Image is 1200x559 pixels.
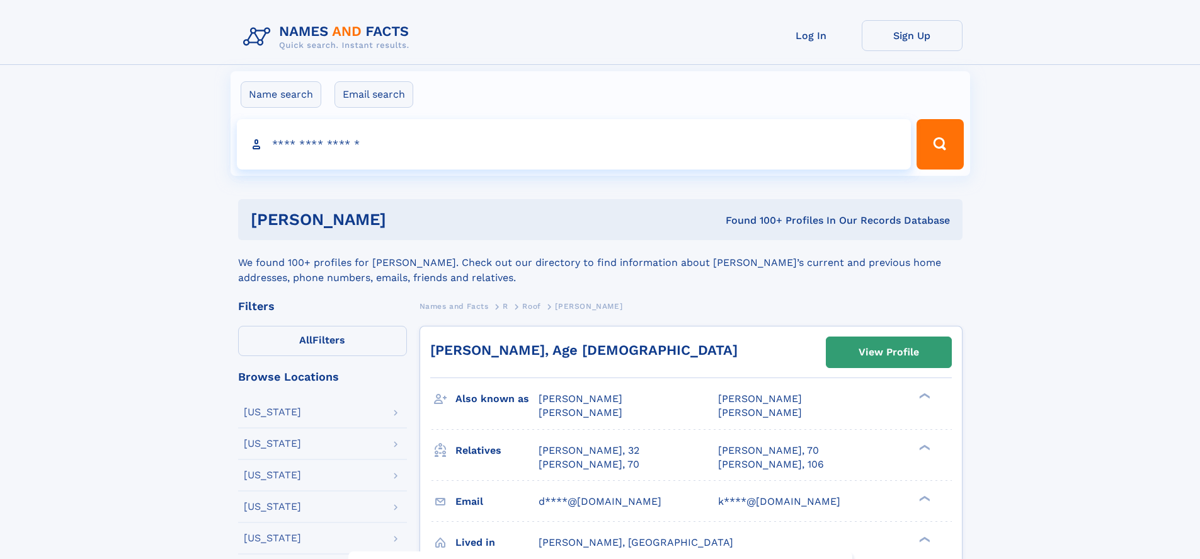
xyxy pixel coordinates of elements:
[455,388,539,410] h3: Also known as
[238,326,407,356] label: Filters
[718,393,802,405] span: [PERSON_NAME]
[244,533,301,543] div: [US_STATE]
[916,535,931,543] div: ❯
[244,439,301,449] div: [US_STATE]
[862,20,963,51] a: Sign Up
[241,81,321,108] label: Name search
[539,406,622,418] span: [PERSON_NAME]
[916,392,931,400] div: ❯
[522,302,540,311] span: Roof
[238,301,407,312] div: Filters
[251,212,556,228] h1: [PERSON_NAME]
[916,494,931,502] div: ❯
[503,298,508,314] a: R
[917,119,963,170] button: Search Button
[238,240,963,285] div: We found 100+ profiles for [PERSON_NAME]. Check out our directory to find information about [PERS...
[237,119,911,170] input: search input
[299,334,312,346] span: All
[859,338,919,367] div: View Profile
[826,337,951,367] a: View Profile
[555,302,622,311] span: [PERSON_NAME]
[455,532,539,553] h3: Lived in
[244,502,301,512] div: [US_STATE]
[503,302,508,311] span: R
[420,298,489,314] a: Names and Facts
[539,536,733,548] span: [PERSON_NAME], [GEOGRAPHIC_DATA]
[718,458,824,471] a: [PERSON_NAME], 106
[455,440,539,461] h3: Relatives
[244,470,301,480] div: [US_STATE]
[539,393,622,405] span: [PERSON_NAME]
[455,491,539,512] h3: Email
[238,20,420,54] img: Logo Names and Facts
[718,406,802,418] span: [PERSON_NAME]
[539,444,639,458] a: [PERSON_NAME], 32
[556,214,950,228] div: Found 100+ Profiles In Our Records Database
[718,444,819,458] a: [PERSON_NAME], 70
[761,20,862,51] a: Log In
[238,371,407,383] div: Browse Locations
[334,81,413,108] label: Email search
[916,443,931,451] div: ❯
[244,407,301,417] div: [US_STATE]
[430,342,738,358] a: [PERSON_NAME], Age [DEMOGRAPHIC_DATA]
[539,458,639,471] a: [PERSON_NAME], 70
[522,298,540,314] a: Roof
